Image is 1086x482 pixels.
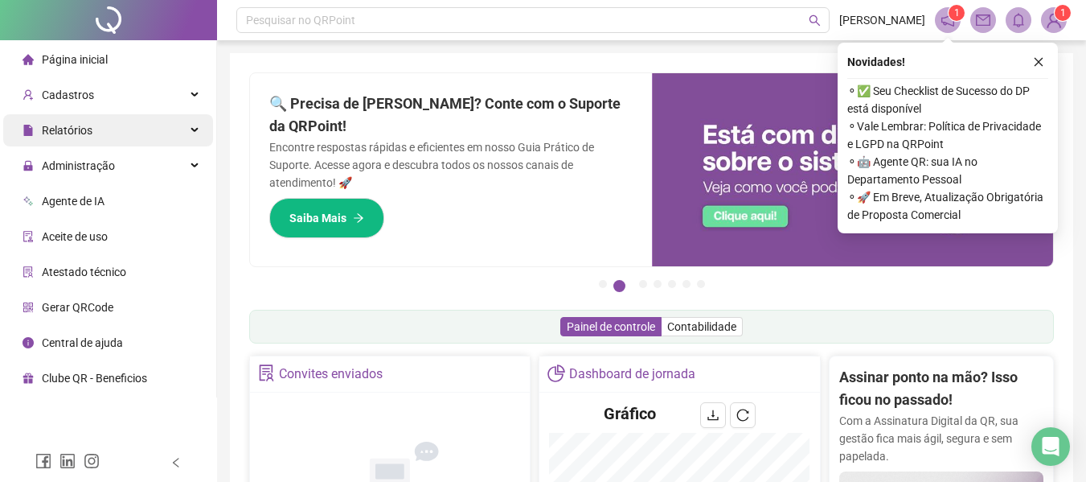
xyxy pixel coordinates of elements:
[42,124,92,137] span: Relatórios
[839,412,1043,465] p: Com a Assinatura Digital da QR, sua gestão fica mais ágil, segura e sem papelada.
[613,280,625,292] button: 2
[941,13,955,27] span: notification
[668,280,676,288] button: 5
[279,360,383,388] div: Convites enviados
[35,453,51,469] span: facebook
[42,53,108,66] span: Página inicial
[258,365,275,381] span: solution
[269,138,633,192] p: Encontre respostas rápidas e eficientes em nosso Guia Prático de Suporte. Acesse agora e descubra...
[42,230,108,243] span: Aceite de uso
[23,302,34,313] span: qrcode
[1042,8,1066,32] img: 89538
[42,301,113,314] span: Gerar QRCode
[809,14,821,27] span: search
[697,280,705,288] button: 7
[949,5,965,21] sup: 1
[839,366,1043,412] h2: Assinar ponto na mão? Isso ficou no passado!
[954,7,960,19] span: 1
[84,453,100,469] span: instagram
[170,457,182,468] span: left
[23,337,34,348] span: info-circle
[652,73,1054,266] img: banner%2F0cf4e1f0-cb71-40ef-aa93-44bd3d4ee559.png
[42,372,147,385] span: Clube QR - Beneficios
[23,231,34,242] span: audit
[42,266,126,278] span: Atestado técnico
[353,212,364,224] span: arrow-right
[736,409,749,422] span: reload
[839,11,925,29] span: [PERSON_NAME]
[1011,13,1026,27] span: bell
[23,89,34,101] span: user-add
[639,280,647,288] button: 3
[42,159,115,172] span: Administração
[599,280,607,288] button: 1
[42,89,94,101] span: Cadastros
[847,117,1048,153] span: ⚬ Vale Lembrar: Política de Privacidade e LGPD na QRPoint
[1033,56,1044,68] span: close
[847,188,1048,224] span: ⚬ 🚀 Em Breve, Atualização Obrigatória de Proposta Comercial
[547,365,564,381] span: pie-chart
[1060,7,1066,19] span: 1
[847,153,1048,188] span: ⚬ 🤖 Agente QR: sua IA no Departamento Pessoal
[667,320,736,333] span: Contabilidade
[269,198,384,238] button: Saiba Mais
[23,266,34,278] span: solution
[42,195,105,208] span: Agente de IA
[269,93,633,138] h2: 🔍 Precisa de [PERSON_NAME]? Conte com o Suporte da QRPoint!
[42,336,123,349] span: Central de ajuda
[59,453,76,469] span: linkedin
[23,160,34,171] span: lock
[23,373,34,384] span: gift
[654,280,662,288] button: 4
[847,53,905,71] span: Novidades !
[604,402,656,425] h4: Gráfico
[567,320,655,333] span: Painel de controle
[289,209,346,227] span: Saiba Mais
[23,125,34,136] span: file
[682,280,691,288] button: 6
[1055,5,1071,21] sup: Atualize o seu contato no menu Meus Dados
[976,13,990,27] span: mail
[1031,427,1070,466] div: Open Intercom Messenger
[847,82,1048,117] span: ⚬ ✅ Seu Checklist de Sucesso do DP está disponível
[569,360,695,388] div: Dashboard de jornada
[23,54,34,65] span: home
[707,409,719,422] span: download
